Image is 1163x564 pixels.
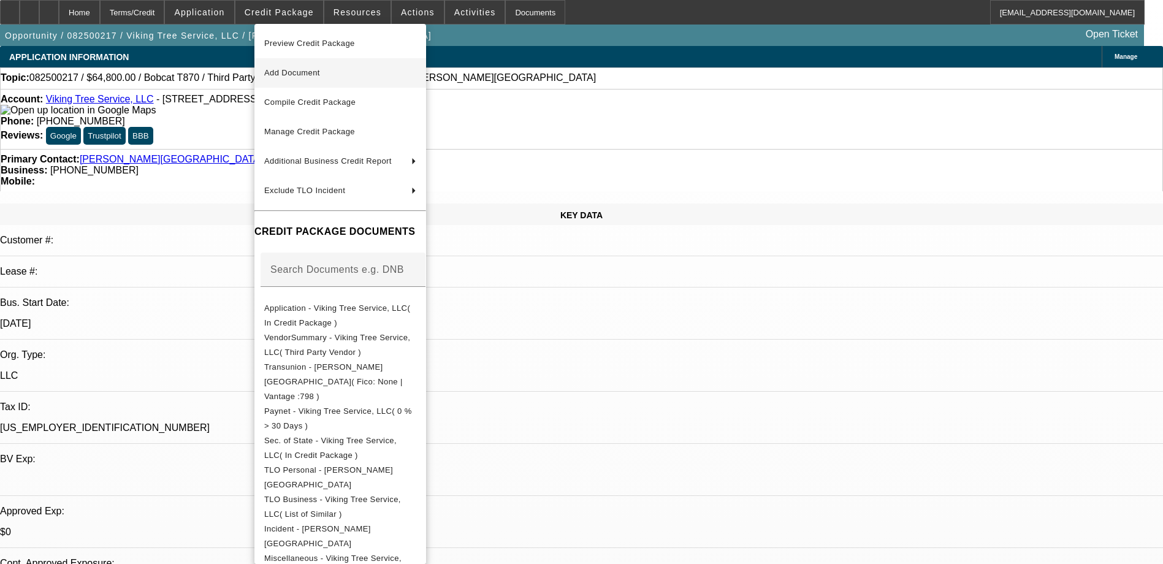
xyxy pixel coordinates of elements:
[254,433,426,463] button: Sec. of State - Viking Tree Service, LLC( In Credit Package )
[264,333,410,357] span: VendorSummary - Viking Tree Service, LLC( Third Party Vendor )
[264,303,410,327] span: Application - Viking Tree Service, LLC( In Credit Package )
[264,495,401,519] span: TLO Business - Viking Tree Service, LLC( List of Similar )
[254,330,426,360] button: VendorSummary - Viking Tree Service, LLC( Third Party Vendor )
[254,360,426,404] button: Transunion - Wiechert, Chad( Fico: None | Vantage :798 )
[264,362,403,401] span: Transunion - [PERSON_NAME][GEOGRAPHIC_DATA]( Fico: None | Vantage :798 )
[264,97,356,107] span: Compile Credit Package
[254,404,426,433] button: Paynet - Viking Tree Service, LLC( 0 % > 30 Days )
[264,436,397,460] span: Sec. of State - Viking Tree Service, LLC( In Credit Package )
[254,301,426,330] button: Application - Viking Tree Service, LLC( In Credit Package )
[254,522,426,551] button: Incident - Wiechert, Chad
[254,492,426,522] button: TLO Business - Viking Tree Service, LLC( List of Similar )
[264,156,392,166] span: Additional Business Credit Report
[264,127,355,136] span: Manage Credit Package
[264,406,412,430] span: Paynet - Viking Tree Service, LLC( 0 % > 30 Days )
[254,224,426,239] h4: CREDIT PACKAGE DOCUMENTS
[264,465,393,489] span: TLO Personal - [PERSON_NAME][GEOGRAPHIC_DATA]
[254,463,426,492] button: TLO Personal - Wiechert, Chad
[264,524,371,548] span: Incident - [PERSON_NAME][GEOGRAPHIC_DATA]
[264,186,345,195] span: Exclude TLO Incident
[264,68,320,77] span: Add Document
[270,264,404,275] mat-label: Search Documents e.g. DNB
[264,39,355,48] span: Preview Credit Package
